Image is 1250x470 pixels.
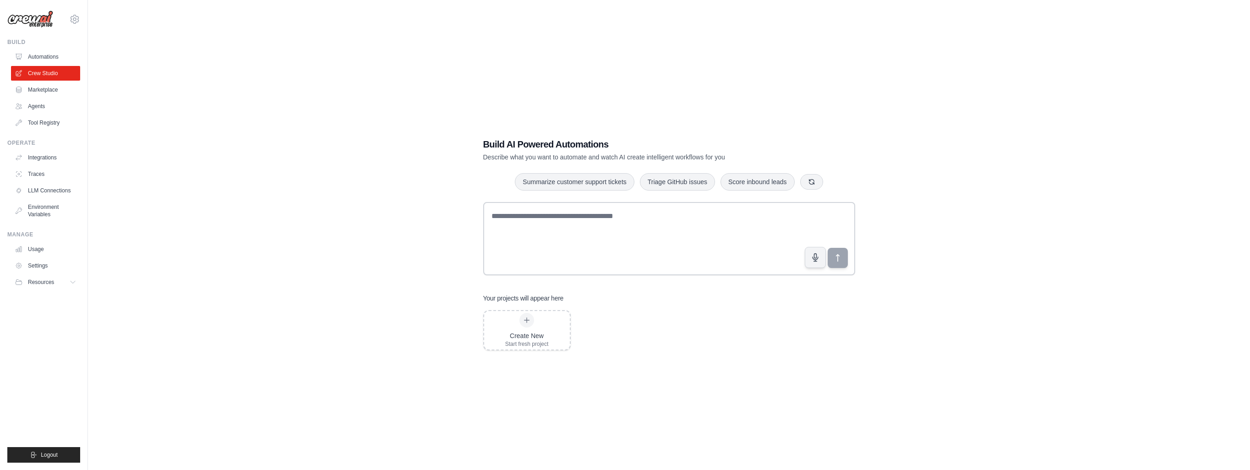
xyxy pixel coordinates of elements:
h1: Build AI Powered Automations [483,138,791,151]
a: Tool Registry [11,115,80,130]
p: Describe what you want to automate and watch AI create intelligent workflows for you [483,153,791,162]
span: Logout [41,451,58,459]
a: Crew Studio [11,66,80,81]
button: Summarize customer support tickets [515,173,634,191]
div: Operate [7,139,80,147]
a: LLM Connections [11,183,80,198]
div: Manage [7,231,80,238]
a: Traces [11,167,80,181]
a: Marketplace [11,82,80,97]
a: Environment Variables [11,200,80,222]
a: Agents [11,99,80,114]
h3: Your projects will appear here [483,294,564,303]
div: Build [7,38,80,46]
div: Start fresh project [505,340,549,348]
button: Click to speak your automation idea [805,247,826,268]
button: Score inbound leads [721,173,795,191]
a: Integrations [11,150,80,165]
a: Automations [11,49,80,64]
span: Resources [28,279,54,286]
button: Triage GitHub issues [640,173,715,191]
button: Resources [11,275,80,290]
button: Get new suggestions [800,174,823,190]
button: Logout [7,447,80,463]
img: Logo [7,11,53,28]
div: Create New [505,331,549,340]
a: Usage [11,242,80,257]
a: Settings [11,258,80,273]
